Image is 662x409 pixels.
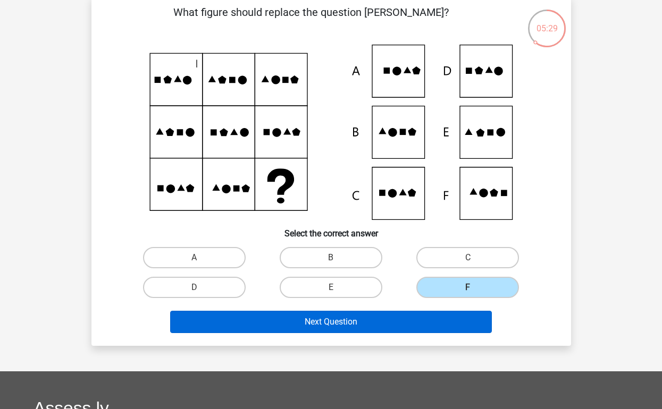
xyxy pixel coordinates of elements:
label: B [280,247,382,268]
p: What figure should replace the question [PERSON_NAME]? [108,4,514,36]
h6: Select the correct answer [108,220,554,238]
div: 05:29 [527,8,567,35]
label: A [143,247,246,268]
label: E [280,277,382,298]
label: C [416,247,519,268]
label: F [416,277,519,298]
label: D [143,277,246,298]
button: Next Question [170,311,492,333]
